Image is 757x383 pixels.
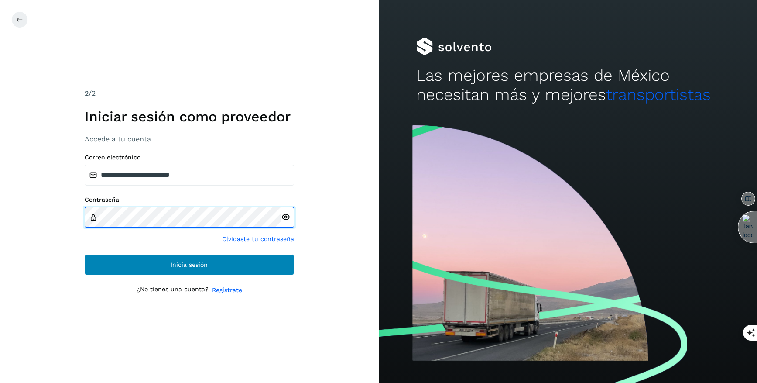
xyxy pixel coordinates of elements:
span: Inicia sesión [171,262,208,268]
h2: Las mejores empresas de México necesitan más y mejores [416,66,719,105]
h3: Accede a tu cuenta [85,135,294,143]
a: Olvidaste tu contraseña [222,235,294,244]
div: /2 [85,88,294,99]
a: Regístrate [212,286,242,295]
button: Inicia sesión [85,254,294,275]
span: transportistas [606,85,711,104]
label: Contraseña [85,196,294,204]
h1: Iniciar sesión como proveedor [85,108,294,125]
p: ¿No tienes una cuenta? [137,286,209,295]
label: Correo electrónico [85,154,294,161]
span: 2 [85,89,89,97]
